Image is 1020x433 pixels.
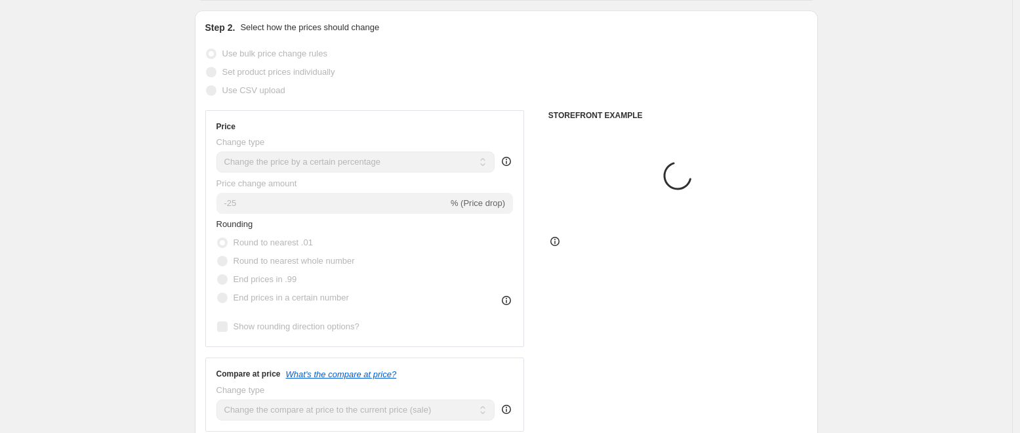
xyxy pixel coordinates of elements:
[222,49,327,58] span: Use bulk price change rules
[500,155,513,168] div: help
[548,110,807,121] h6: STOREFRONT EXAMPLE
[240,21,379,34] p: Select how the prices should change
[216,137,265,147] span: Change type
[222,67,335,77] span: Set product prices individually
[216,369,281,379] h3: Compare at price
[216,385,265,395] span: Change type
[234,293,349,302] span: End prices in a certain number
[286,369,397,379] button: What's the compare at price?
[216,193,448,214] input: -15
[205,21,235,34] h2: Step 2.
[216,219,253,229] span: Rounding
[216,121,235,132] h3: Price
[234,321,359,331] span: Show rounding direction options?
[216,178,297,188] span: Price change amount
[222,85,285,95] span: Use CSV upload
[234,237,313,247] span: Round to nearest .01
[451,198,505,208] span: % (Price drop)
[500,403,513,416] div: help
[234,256,355,266] span: Round to nearest whole number
[234,274,297,284] span: End prices in .99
